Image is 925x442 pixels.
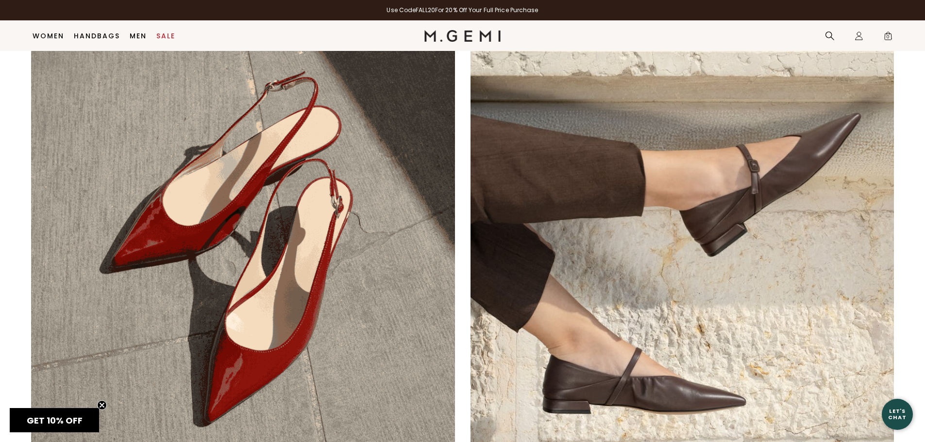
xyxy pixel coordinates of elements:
[33,32,64,40] a: Women
[130,32,147,40] a: Men
[416,6,435,14] strong: FALL20
[27,414,83,426] span: GET 10% OFF
[156,32,175,40] a: Sale
[424,30,501,42] img: M.Gemi
[10,408,99,432] div: GET 10% OFFClose teaser
[97,400,107,410] button: Close teaser
[883,33,893,43] span: 0
[74,32,120,40] a: Handbags
[882,408,913,420] div: Let's Chat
